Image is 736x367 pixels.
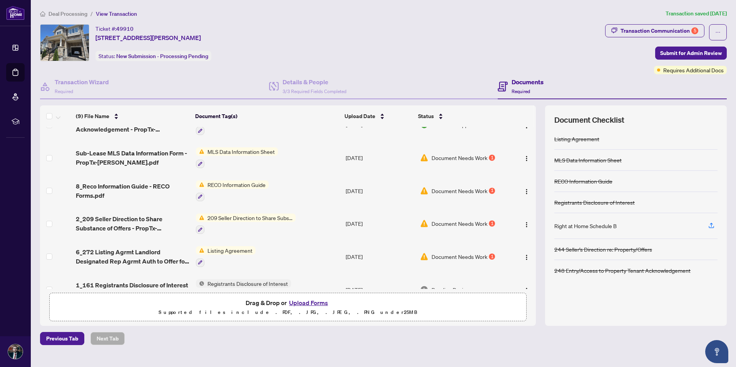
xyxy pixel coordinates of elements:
[116,53,208,60] span: New Submission - Processing Pending
[343,240,417,273] td: [DATE]
[512,77,544,87] h4: Documents
[76,280,190,299] span: 1_161 Registrants Disclosure of Interest - Disposition of Property - PropTx-[PERSON_NAME].pdf
[715,30,721,35] span: ellipsis
[95,51,211,61] div: Status:
[343,141,417,174] td: [DATE]
[524,222,530,228] img: Logo
[432,153,487,162] span: Document Needs Work
[666,9,727,18] article: Transaction saved [DATE]
[96,10,137,17] span: View Transaction
[40,25,89,61] img: IMG-W12358569_1.jpg
[50,293,526,322] span: Drag & Drop orUpload FormsSupported files include .PDF, .JPG, .JPEG, .PNG under25MB
[73,105,192,127] th: (9) File Name
[489,155,495,161] div: 1
[489,220,495,227] div: 1
[196,279,204,288] img: Status Icon
[90,9,93,18] li: /
[420,252,428,261] img: Document Status
[95,24,134,33] div: Ticket #:
[554,177,612,185] div: RECO Information Guide
[76,148,190,167] span: Sub-Lease MLS Data Information Form - PropTx-[PERSON_NAME].pdf
[655,47,727,60] button: Submit for Admin Review
[524,254,530,260] img: Logo
[196,180,204,189] img: Status Icon
[520,152,533,164] button: Logo
[6,6,25,20] img: logo
[204,180,269,189] span: RECO Information Guide
[343,273,417,306] td: [DATE]
[691,27,698,34] div: 5
[432,252,487,261] span: Document Needs Work
[524,189,530,195] img: Logo
[420,285,428,294] img: Document Status
[283,88,346,94] span: 3/3 Required Fields Completed
[605,24,704,37] button: Transaction Communication5
[512,88,530,94] span: Required
[343,174,417,207] td: [DATE]
[90,332,125,345] button: Next Tab
[520,284,533,296] button: Logo
[204,246,256,255] span: Listing Agreement
[489,254,495,260] div: 1
[432,285,470,294] span: Pending Review
[8,344,23,359] img: Profile Icon
[204,147,278,156] span: MLS Data Information Sheet
[76,214,190,233] span: 2_209 Seller Direction to Share Substance of Offers - PropTx-[PERSON_NAME].pdf
[76,112,109,120] span: (9) File Name
[554,156,622,164] div: MLS Data Information Sheet
[524,155,530,162] img: Logo
[420,219,428,228] img: Document Status
[524,287,530,294] img: Logo
[196,180,269,201] button: Status IconRECO Information Guide
[196,214,204,222] img: Status Icon
[40,332,84,345] button: Previous Tab
[621,25,698,37] div: Transaction Communication
[420,187,428,195] img: Document Status
[76,182,190,200] span: 8_Reco Information Guide - RECO Forms.pdf
[554,198,635,207] div: Registrants Disclosure of Interest
[415,105,507,127] th: Status
[246,298,330,308] span: Drag & Drop or
[554,115,624,125] span: Document Checklist
[55,77,109,87] h4: Transaction Wizard
[554,135,599,143] div: Listing Agreement
[554,245,652,254] div: 244 Seller’s Direction re: Property/Offers
[345,112,375,120] span: Upload Date
[432,219,487,228] span: Document Needs Work
[489,188,495,194] div: 1
[196,147,278,168] button: Status IconMLS Data Information Sheet
[341,105,415,127] th: Upload Date
[287,298,330,308] button: Upload Forms
[520,250,533,263] button: Logo
[520,185,533,197] button: Logo
[196,279,291,300] button: Status IconRegistrants Disclosure of Interest
[660,47,722,59] span: Submit for Admin Review
[196,246,204,255] img: Status Icon
[196,147,204,156] img: Status Icon
[705,340,728,363] button: Open asap
[520,217,533,230] button: Logo
[343,207,417,240] td: [DATE]
[49,10,87,17] span: Deal Processing
[283,77,346,87] h4: Details & People
[76,247,190,266] span: 6_272 Listing Agrmt Landlord Designated Rep Agrmt Auth to Offer for Lease - PropTx-[PERSON_NAME].pdf
[95,33,201,42] span: [STREET_ADDRESS][PERSON_NAME]
[554,266,691,275] div: 248 Entry/Access to Property Tenant Acknowledgement
[40,11,45,17] span: home
[46,332,78,345] span: Previous Tab
[420,153,428,162] img: Document Status
[192,105,341,127] th: Document Tag(s)
[432,187,487,195] span: Document Needs Work
[196,214,296,234] button: Status Icon209 Seller Direction to Share Substance of Offers
[204,279,291,288] span: Registrants Disclosure of Interest
[204,214,296,222] span: 209 Seller Direction to Share Substance of Offers
[554,222,617,230] div: Right at Home Schedule B
[418,112,434,120] span: Status
[196,246,256,267] button: Status IconListing Agreement
[54,308,522,317] p: Supported files include .PDF, .JPG, .JPEG, .PNG under 25 MB
[663,66,724,74] span: Requires Additional Docs
[55,88,73,94] span: Required
[116,25,134,32] span: 49910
